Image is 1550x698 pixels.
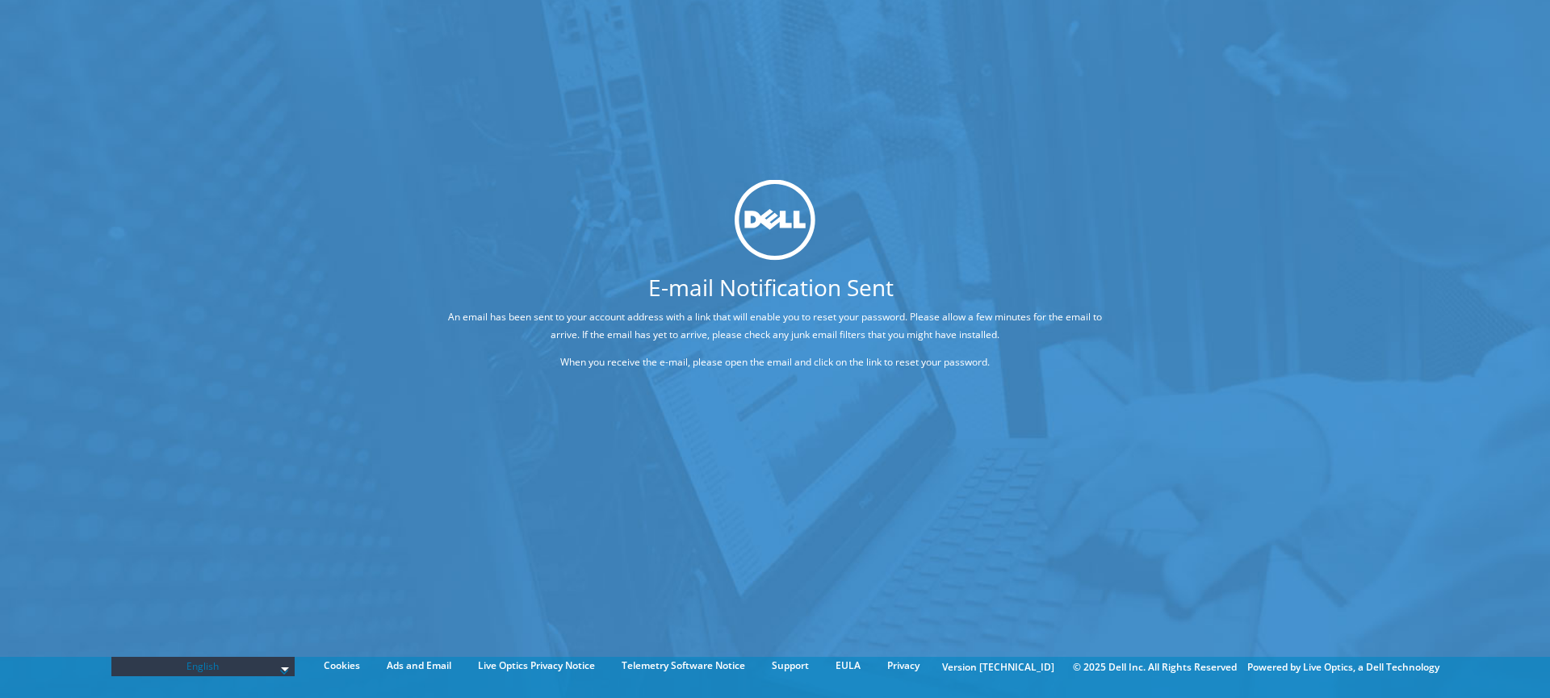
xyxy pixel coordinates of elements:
li: Powered by Live Optics, a Dell Technology [1247,658,1439,676]
h1: E-mail Notification Sent [387,275,1154,298]
a: EULA [823,657,873,675]
li: Version [TECHNICAL_ID] [934,658,1062,676]
a: Support [760,657,821,675]
li: © 2025 Dell Inc. All Rights Reserved [1065,658,1245,676]
img: dell_svg_logo.svg [735,180,815,261]
span: English [119,657,287,676]
a: Live Optics Privacy Notice [466,657,607,675]
a: Cookies [312,657,372,675]
a: Telemetry Software Notice [610,657,757,675]
a: Ads and Email [375,657,463,675]
a: Privacy [875,657,932,675]
p: When you receive the e-mail, please open the email and click on the link to reset your password. [448,353,1102,370]
p: An email has been sent to your account address with a link that will enable you to reset your pas... [448,307,1102,343]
